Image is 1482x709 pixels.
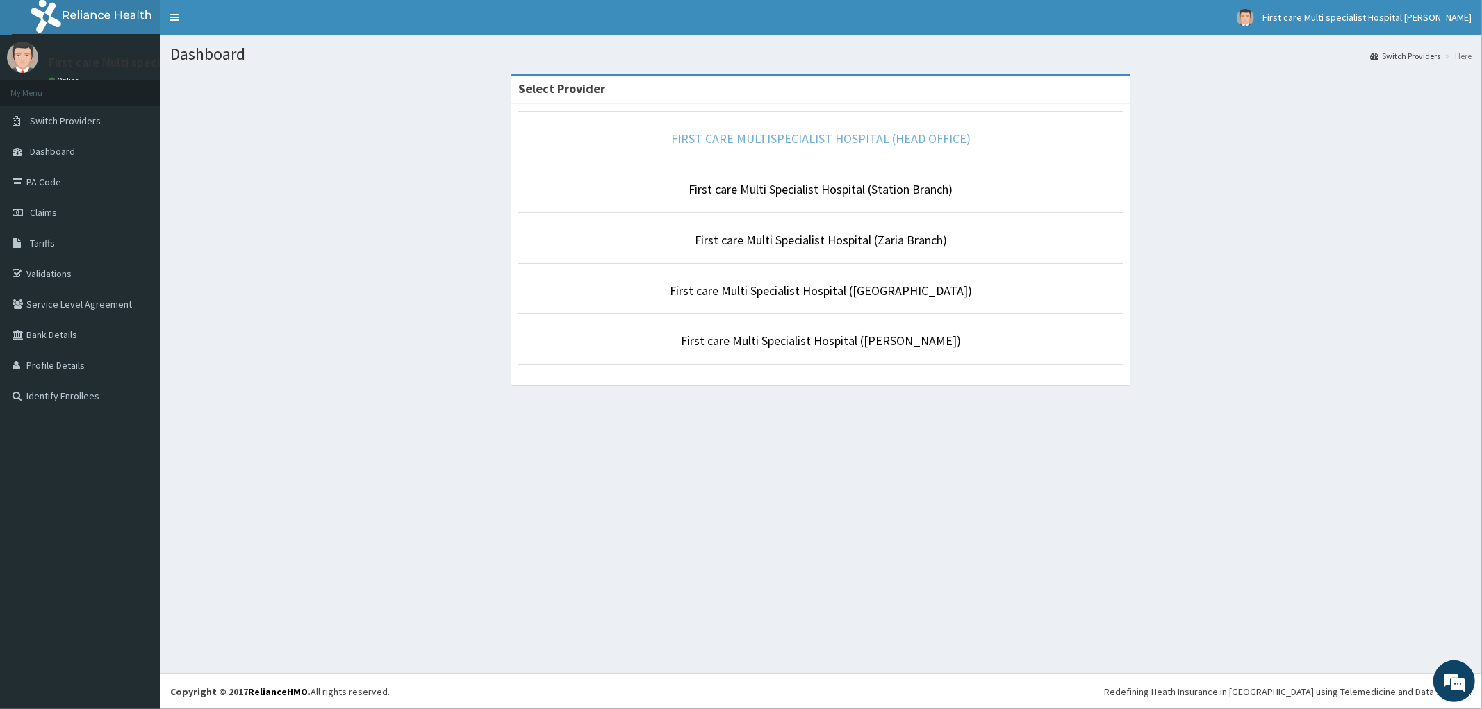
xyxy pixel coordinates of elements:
img: User Image [7,42,38,73]
p: First care Multi specialist Hospital [PERSON_NAME] [49,56,326,69]
footer: All rights reserved. [160,674,1482,709]
a: First care Multi Specialist Hospital (Station Branch) [689,181,953,197]
a: First care Multi Specialist Hospital ([GEOGRAPHIC_DATA]) [670,283,972,299]
a: Online [49,76,82,85]
strong: Copyright © 2017 . [170,685,311,698]
a: First care Multi Specialist Hospital (Zaria Branch) [695,232,947,248]
h1: Dashboard [170,45,1472,63]
span: Claims [30,206,57,219]
span: Switch Providers [30,115,101,127]
div: Redefining Heath Insurance in [GEOGRAPHIC_DATA] using Telemedicine and Data Science! [1104,685,1472,699]
img: User Image [1237,9,1254,26]
a: RelianceHMO [248,685,308,698]
a: First care Multi Specialist Hospital ([PERSON_NAME]) [681,333,961,349]
span: First care Multi specialist Hospital [PERSON_NAME] [1262,11,1472,24]
span: Tariffs [30,237,55,249]
a: Switch Providers [1370,50,1440,62]
strong: Select Provider [518,81,605,97]
span: Dashboard [30,145,75,158]
li: Here [1442,50,1472,62]
a: FIRST CARE MULTISPECIALIST HOSPITAL (HEAD OFFICE) [671,131,971,147]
